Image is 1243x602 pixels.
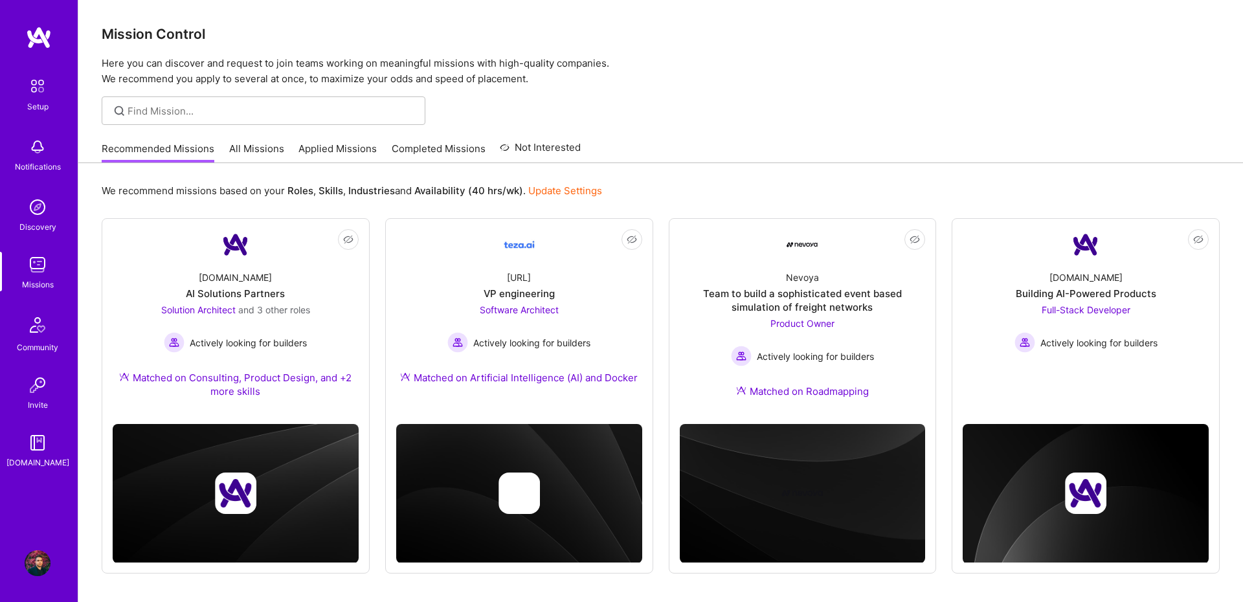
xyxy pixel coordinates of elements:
[113,371,359,398] div: Matched on Consulting, Product Design, and +2 more skills
[22,278,54,291] div: Missions
[6,456,69,469] div: [DOMAIN_NAME]
[447,332,468,353] img: Actively looking for builders
[287,184,313,197] b: Roles
[400,372,410,382] img: Ateam Purple Icon
[215,473,256,514] img: Company logo
[781,473,823,514] img: Company logo
[507,271,531,284] div: [URL]
[27,100,49,113] div: Setup
[21,550,54,576] a: User Avatar
[128,104,416,118] input: Find Mission...
[319,184,343,197] b: Skills
[1042,304,1130,315] span: Full-Stack Developer
[1065,473,1106,514] img: Company logo
[473,336,590,350] span: Actively looking for builders
[500,140,581,163] a: Not Interested
[161,304,236,315] span: Solution Architect
[736,385,869,398] div: Matched on Roadmapping
[400,371,638,385] div: Matched on Artificial Intelligence (AI) and Docker
[19,220,56,234] div: Discovery
[15,160,61,173] div: Notifications
[186,287,285,300] div: AI Solutions Partners
[229,142,284,163] a: All Missions
[102,142,214,163] a: Recommended Missions
[1193,234,1204,245] i: icon EyeClosed
[26,26,52,49] img: logo
[484,287,555,300] div: VP engineering
[910,234,920,245] i: icon EyeClosed
[1016,287,1156,300] div: Building AI-Powered Products
[392,142,486,163] a: Completed Missions
[680,229,926,414] a: Company LogoNevoyaTeam to build a sophisticated event based simulation of freight networksProduct...
[17,340,58,354] div: Community
[680,287,926,314] div: Team to build a sophisticated event based simulation of freight networks
[731,346,752,366] img: Actively looking for builders
[1070,229,1101,260] img: Company Logo
[25,134,50,160] img: bell
[119,372,129,382] img: Ateam Purple Icon
[627,234,637,245] i: icon EyeClosed
[736,385,746,396] img: Ateam Purple Icon
[787,242,818,247] img: Company Logo
[298,142,377,163] a: Applied Missions
[113,424,359,563] img: cover
[24,72,51,100] img: setup
[963,229,1209,390] a: Company Logo[DOMAIN_NAME]Building AI-Powered ProductsFull-Stack Developer Actively looking for bu...
[396,229,642,400] a: Company Logo[URL]VP engineeringSoftware Architect Actively looking for buildersActively looking f...
[1049,271,1123,284] div: [DOMAIN_NAME]
[22,309,53,340] img: Community
[190,336,307,350] span: Actively looking for builders
[1040,336,1158,350] span: Actively looking for builders
[786,271,819,284] div: Nevoya
[238,304,310,315] span: and 3 other roles
[343,234,353,245] i: icon EyeClosed
[680,424,926,563] img: cover
[164,332,185,353] img: Actively looking for builders
[504,229,535,260] img: Company Logo
[963,424,1209,563] img: cover
[199,271,272,284] div: [DOMAIN_NAME]
[25,430,50,456] img: guide book
[396,424,642,563] img: cover
[528,184,602,197] a: Update Settings
[102,184,602,197] p: We recommend missions based on your , , and .
[220,229,251,260] img: Company Logo
[480,304,559,315] span: Software Architect
[348,184,395,197] b: Industries
[25,550,50,576] img: User Avatar
[498,473,540,514] img: Company logo
[28,398,48,412] div: Invite
[757,350,874,363] span: Actively looking for builders
[112,104,127,118] i: icon SearchGrey
[113,229,359,414] a: Company Logo[DOMAIN_NAME]AI Solutions PartnersSolution Architect and 3 other rolesActively lookin...
[25,194,50,220] img: discovery
[25,252,50,278] img: teamwork
[102,56,1220,87] p: Here you can discover and request to join teams working on meaningful missions with high-quality ...
[102,26,1220,42] h3: Mission Control
[25,372,50,398] img: Invite
[770,318,834,329] span: Product Owner
[1014,332,1035,353] img: Actively looking for builders
[414,184,523,197] b: Availability (40 hrs/wk)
